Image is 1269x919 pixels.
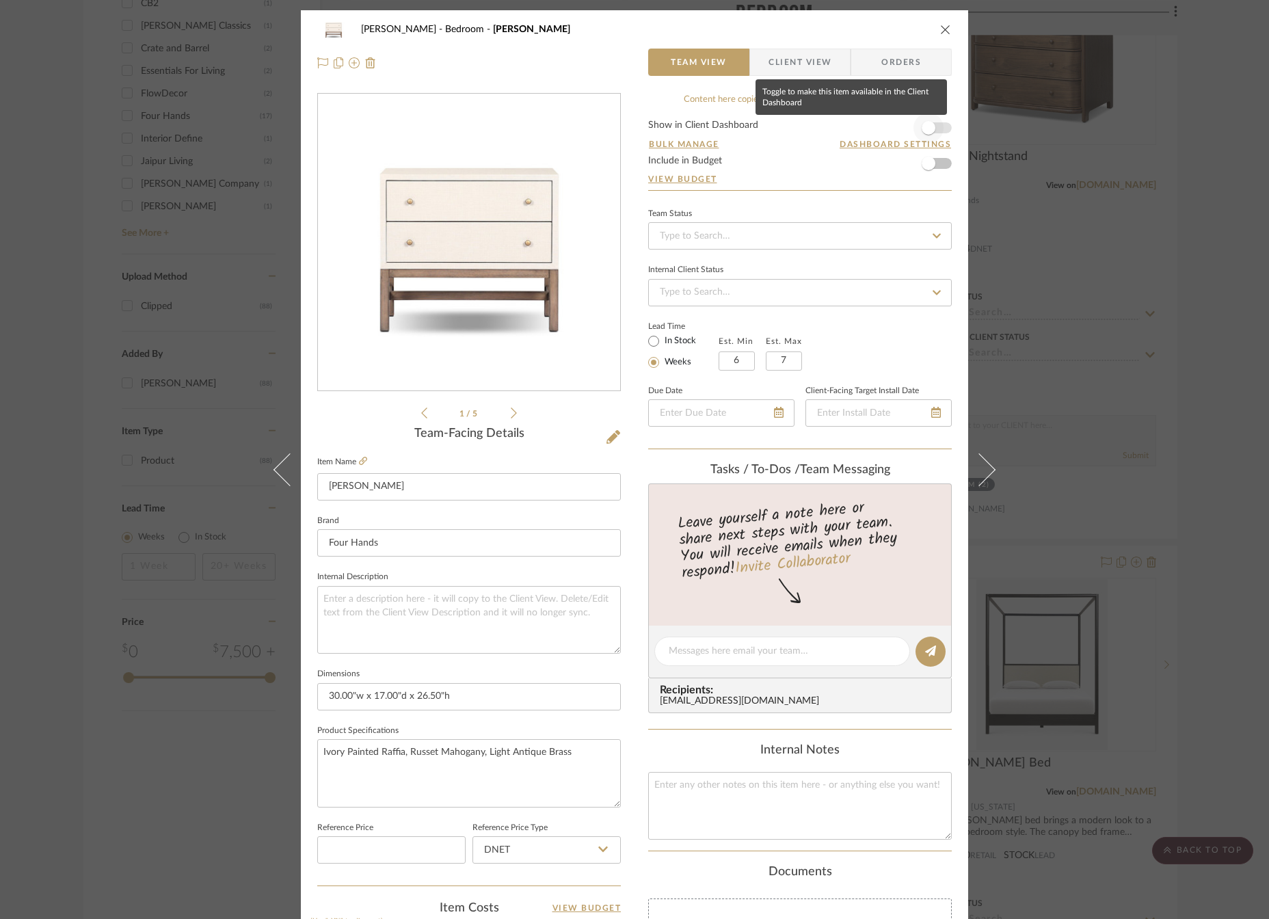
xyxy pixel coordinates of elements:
span: Client View [769,49,831,76]
label: Weeks [662,356,691,369]
span: [PERSON_NAME] [361,25,445,34]
button: Dashboard Settings [839,138,952,150]
img: f460518d-ad44-44af-9648-d4f650f02427_436x436.jpg [321,94,617,391]
div: Content here copies to Client View - confirm visibility there. [648,93,952,107]
div: Team-Facing Details [317,427,621,442]
div: Team Status [648,211,692,217]
div: Internal Client Status [648,267,723,274]
label: Due Date [648,388,682,395]
a: View Budget [648,174,952,185]
label: Item Name [317,456,367,468]
div: team Messaging [648,463,952,478]
label: Product Specifications [317,728,399,734]
input: Enter Brand [317,529,621,557]
span: / [466,410,472,418]
span: 1 [459,410,466,418]
img: f460518d-ad44-44af-9648-d4f650f02427_48x40.jpg [317,16,350,43]
button: close [939,23,952,36]
span: Recipients: [660,684,946,696]
input: Enter the dimensions of this item [317,683,621,710]
div: Leave yourself a note here or share next steps with your team. You will receive emails when they ... [647,493,954,585]
label: In Stock [662,335,696,347]
span: Bedroom [445,25,493,34]
div: 0 [318,94,620,391]
span: Team View [671,49,727,76]
button: Bulk Manage [648,138,720,150]
label: Client-Facing Target Install Date [805,388,919,395]
label: Est. Min [719,336,753,346]
input: Type to Search… [648,222,952,250]
label: Lead Time [648,320,719,332]
label: Dimensions [317,671,360,678]
div: [EMAIL_ADDRESS][DOMAIN_NAME] [660,696,946,707]
input: Enter Item Name [317,473,621,501]
label: Reference Price [317,825,373,831]
label: Est. Max [766,336,802,346]
input: Type to Search… [648,279,952,306]
a: View Budget [552,900,622,916]
label: Reference Price Type [472,825,548,831]
div: Internal Notes [648,743,952,758]
span: Tasks / To-Dos / [710,464,800,476]
span: [PERSON_NAME] [493,25,570,34]
input: Enter Install Date [805,399,952,427]
span: Orders [866,49,936,76]
img: Remove from project [365,57,376,68]
mat-radio-group: Select item type [648,332,719,371]
a: Invite Collaborator [734,547,851,581]
label: Internal Description [317,574,388,581]
input: Enter Due Date [648,399,794,427]
div: Documents [648,865,952,880]
span: 5 [472,410,479,418]
div: Item Costs [317,900,621,916]
label: Brand [317,518,339,524]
